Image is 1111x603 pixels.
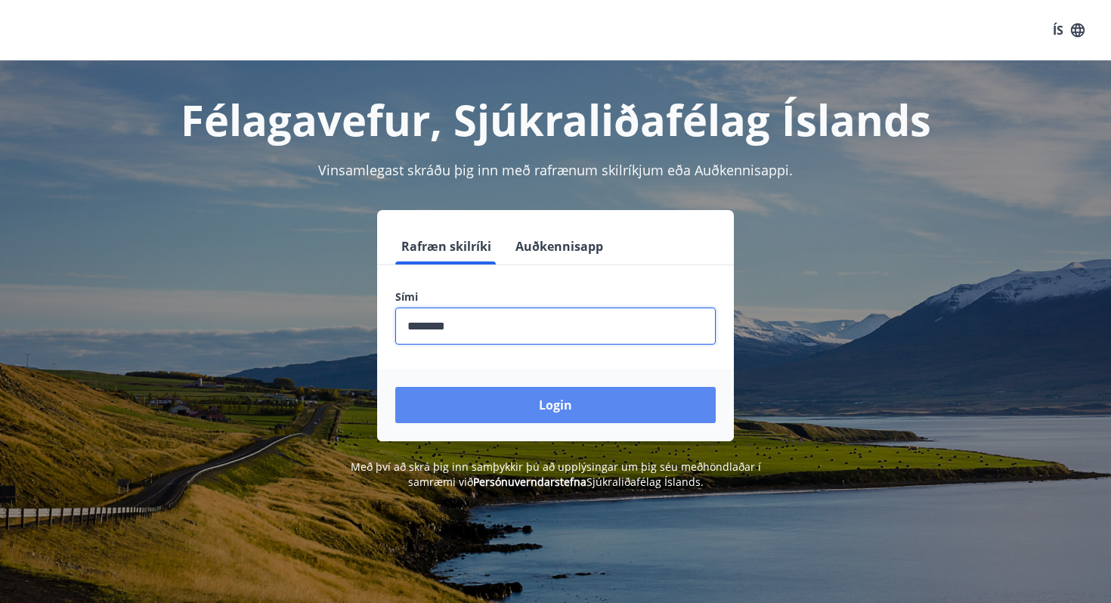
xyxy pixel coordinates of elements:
span: Vinsamlegast skráðu þig inn með rafrænum skilríkjum eða Auðkennisappi. [318,161,793,179]
button: Rafræn skilríki [395,228,497,264]
button: Auðkennisapp [509,228,609,264]
a: Persónuverndarstefna [473,475,586,489]
button: ÍS [1044,17,1093,44]
span: Með því að skrá þig inn samþykkir þú að upplýsingar um þig séu meðhöndlaðar í samræmi við Sjúkral... [351,459,761,489]
h1: Félagavefur, Sjúkraliðafélag Íslands [29,91,1082,148]
label: Sími [395,289,716,305]
button: Login [395,387,716,423]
